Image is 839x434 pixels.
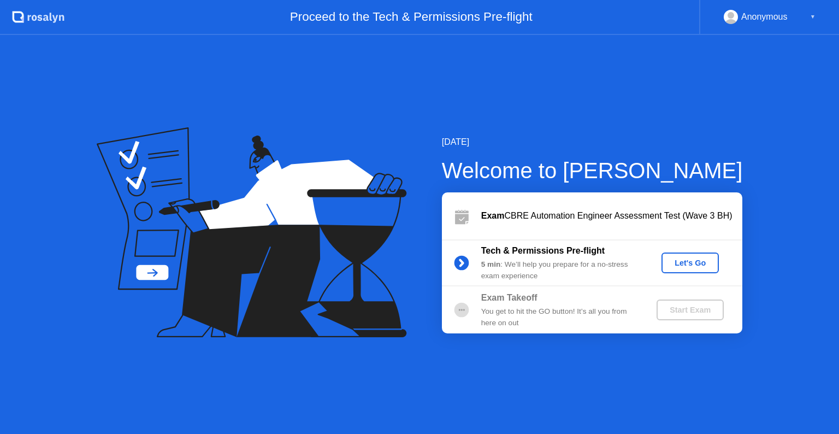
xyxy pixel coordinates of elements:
b: Tech & Permissions Pre-flight [481,246,605,255]
div: Start Exam [661,306,719,314]
div: CBRE Automation Engineer Assessment Test (Wave 3 BH) [481,209,742,222]
div: Anonymous [741,10,788,24]
button: Start Exam [657,300,724,320]
div: [DATE] [442,136,743,149]
button: Let's Go [661,253,719,273]
div: : We’ll help you prepare for a no-stress exam experience [481,259,639,281]
div: You get to hit the GO button! It’s all you from here on out [481,306,639,329]
div: Let's Go [666,259,714,267]
b: 5 min [481,260,501,268]
b: Exam [481,211,505,220]
div: Welcome to [PERSON_NAME] [442,154,743,187]
b: Exam Takeoff [481,293,537,302]
div: ▼ [810,10,816,24]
